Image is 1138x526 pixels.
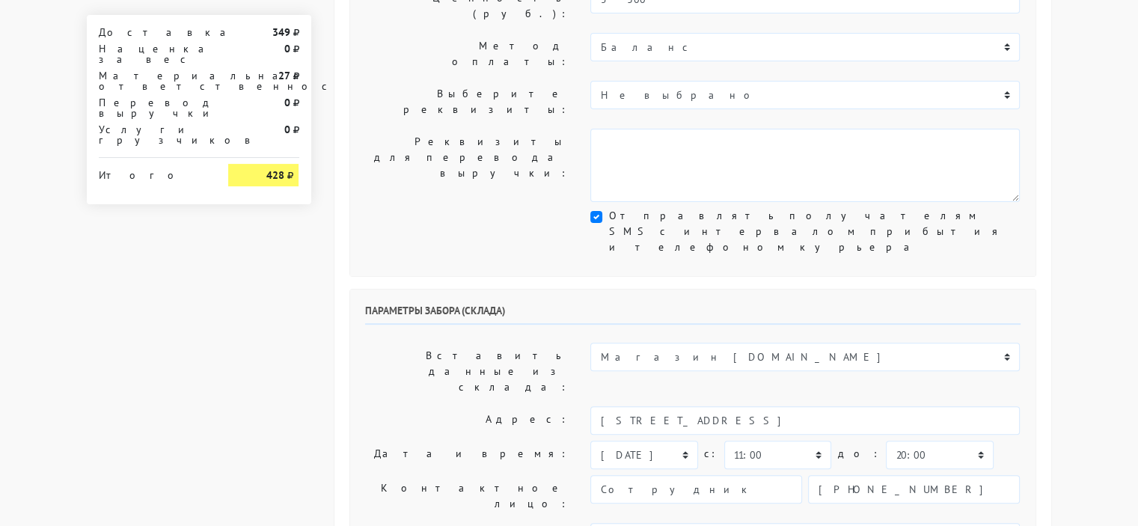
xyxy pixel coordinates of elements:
div: Перевод выручки [88,97,218,118]
label: Реквизиты для перевода выручки: [354,129,580,202]
div: Доставка [88,27,218,37]
div: Материальная ответственность [88,70,218,91]
label: Отправлять получателям SMS с интервалом прибытия и телефоном курьера [608,208,1020,255]
strong: 0 [284,123,290,136]
strong: 428 [266,168,284,182]
label: c: [704,441,718,467]
h6: Параметры забора (склада) [365,305,1021,325]
label: Выберите реквизиты: [354,81,580,123]
label: Вставить данные из склада: [354,343,580,400]
div: Итого [99,164,207,180]
label: Метод оплаты: [354,33,580,75]
input: Имя [590,475,802,504]
strong: 27 [278,69,290,82]
strong: 0 [284,96,290,109]
div: Наценка за вес [88,43,218,64]
label: Адрес: [354,406,580,435]
label: до: [837,441,880,467]
label: Дата и время: [354,441,580,469]
input: Телефон [808,475,1020,504]
strong: 0 [284,42,290,55]
strong: 349 [272,25,290,39]
div: Услуги грузчиков [88,124,218,145]
label: Контактное лицо: [354,475,580,517]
